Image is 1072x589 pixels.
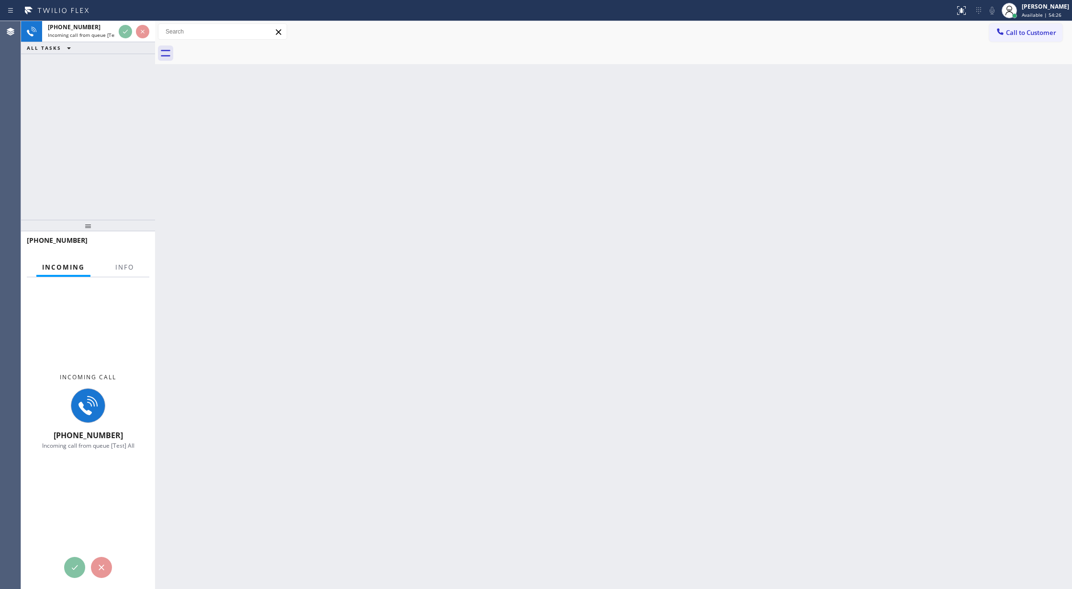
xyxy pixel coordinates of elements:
[42,442,134,450] span: Incoming call from queue [Test] All
[36,258,90,277] button: Incoming
[64,557,85,578] button: Accept
[158,24,287,39] input: Search
[27,45,61,51] span: ALL TASKS
[1022,11,1061,18] span: Available | 54:26
[136,25,149,38] button: Reject
[21,42,80,54] button: ALL TASKS
[48,23,100,31] span: [PHONE_NUMBER]
[115,263,134,272] span: Info
[27,236,88,245] span: [PHONE_NUMBER]
[1006,28,1056,37] span: Call to Customer
[48,32,127,38] span: Incoming call from queue [Test] All
[60,373,116,381] span: Incoming call
[54,430,123,441] span: [PHONE_NUMBER]
[985,4,999,17] button: Mute
[91,557,112,578] button: Reject
[989,23,1062,42] button: Call to Customer
[119,25,132,38] button: Accept
[110,258,140,277] button: Info
[1022,2,1069,11] div: [PERSON_NAME]
[42,263,85,272] span: Incoming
